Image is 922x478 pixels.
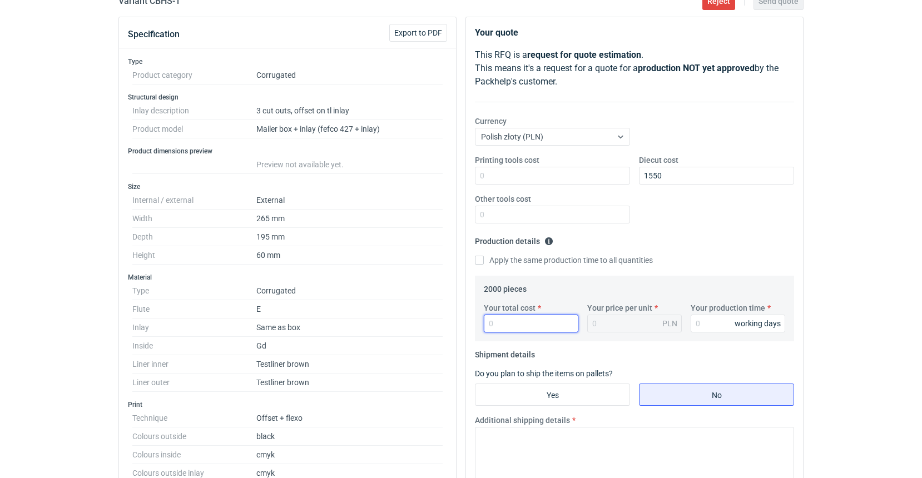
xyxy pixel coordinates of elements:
dt: Product category [132,66,256,84]
legend: Production details [475,232,553,246]
input: 0 [691,315,785,332]
dt: Internal / external [132,191,256,210]
label: No [639,384,794,406]
dt: Liner outer [132,374,256,392]
dd: Corrugated [256,282,443,300]
button: Specification [128,21,180,48]
label: Printing tools cost [475,155,539,166]
h3: Product dimensions preview [128,147,447,156]
button: Export to PDF [389,24,447,42]
div: working days [735,318,781,329]
span: Export to PDF [394,29,442,37]
dt: Colours inside [132,446,256,464]
label: Your price per unit [587,302,652,313]
h3: Structural design [128,93,447,102]
label: Additional shipping details [475,415,570,426]
dt: Flute [132,300,256,318]
label: Yes [475,384,630,406]
strong: production NOT yet approved [638,63,755,73]
label: Your total cost [484,302,536,313]
dd: Gd [256,337,443,355]
input: 0 [639,167,794,185]
dd: 265 mm [256,210,443,228]
strong: request for quote estimation [527,49,641,60]
dt: Type [132,282,256,300]
dd: black [256,427,443,446]
dd: Testliner brown [256,355,443,374]
dd: 60 mm [256,246,443,265]
h3: Size [128,182,447,191]
dt: Liner inner [132,355,256,374]
input: 0 [484,315,578,332]
label: Apply the same production time to all quantities [475,255,653,266]
legend: 2000 pieces [484,280,527,293]
dt: Inlay description [132,102,256,120]
strong: Your quote [475,27,518,38]
div: PLN [662,318,677,329]
dt: Product model [132,120,256,138]
label: Other tools cost [475,193,531,205]
legend: Shipment details [475,346,535,359]
label: Your production time [691,302,765,313]
dd: 195 mm [256,228,443,246]
dd: cmyk [256,446,443,464]
dd: 3 cut outs, offset on tl inlay [256,102,443,120]
dt: Width [132,210,256,228]
h3: Material [128,273,447,282]
dd: Offset + flexo [256,409,443,427]
dt: Depth [132,228,256,246]
input: 0 [475,167,630,185]
h3: Print [128,400,447,409]
label: Currency [475,116,507,127]
dd: External [256,191,443,210]
p: This RFQ is a . This means it's a request for a quote for a by the Packhelp's customer. [475,48,794,88]
label: Do you plan to ship the items on pallets? [475,369,613,378]
dt: Inside [132,337,256,355]
span: Polish złoty (PLN) [481,132,543,141]
h3: Type [128,57,447,66]
input: 0 [475,206,630,223]
dt: Inlay [132,318,256,337]
label: Diecut cost [639,155,678,166]
span: Preview not available yet. [256,160,344,169]
dt: Height [132,246,256,265]
dd: E [256,300,443,318]
dt: Technique [132,409,256,427]
dd: Same as box [256,318,443,337]
dd: Testliner brown [256,374,443,392]
dt: Colours outside [132,427,256,446]
dd: Corrugated [256,66,443,84]
dd: Mailer box + inlay (fefco 427 + inlay) [256,120,443,138]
